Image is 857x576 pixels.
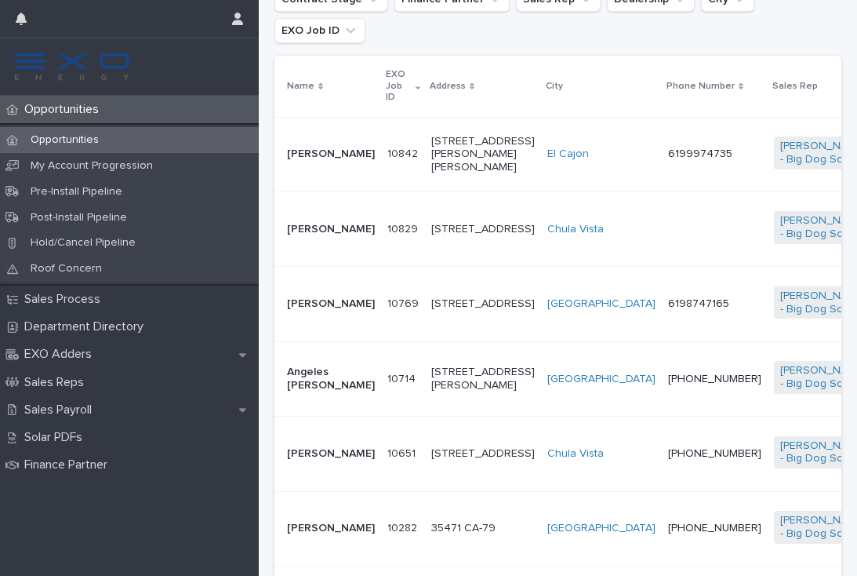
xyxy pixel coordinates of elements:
[18,430,95,445] p: Solar PDFs
[547,522,655,535] a: [GEOGRAPHIC_DATA]
[387,444,419,461] p: 10651
[668,298,729,309] a: 6198747165
[772,78,818,95] p: Sales Rep
[387,144,421,161] p: 10842
[18,458,120,472] p: Finance Partner
[18,319,156,334] p: Department Directory
[668,448,761,459] a: [PHONE_NUMBER]
[431,366,535,392] p: [STREET_ADDRESS][PERSON_NAME]
[18,102,111,117] p: Opportunities
[668,374,761,385] a: [PHONE_NUMBER]
[18,236,148,250] p: Hold/Cancel Pipeline
[387,370,419,386] p: 10714
[666,78,735,95] p: Phone Number
[287,78,314,95] p: Name
[387,220,421,236] p: 10829
[386,66,412,106] p: EXO Job ID
[431,522,535,535] p: 35471 CA-79
[430,78,466,95] p: Address
[431,297,535,311] p: [STREET_ADDRESS]
[668,523,761,534] a: [PHONE_NUMBER]
[547,148,589,161] a: El Cajon
[387,519,420,535] p: 10282
[547,297,655,311] a: [GEOGRAPHIC_DATA]
[547,223,604,236] a: Chula Vista
[18,347,104,362] p: EXO Adders
[18,159,165,173] p: My Account Progression
[287,522,375,535] p: [PERSON_NAME]
[18,375,96,390] p: Sales Reps
[18,292,113,307] p: Sales Process
[13,51,132,82] img: FKS5r6ZBThi8E5hshIGi
[287,297,375,311] p: [PERSON_NAME]
[547,447,604,461] a: Chula Vista
[18,185,135,199] p: Pre-Install Pipeline
[546,78,563,95] p: City
[431,447,535,461] p: [STREET_ADDRESS]
[287,223,375,236] p: [PERSON_NAME]
[547,373,655,386] a: [GEOGRAPHIC_DATA]
[287,366,375,392] p: Angeles [PERSON_NAME]
[431,223,535,236] p: [STREET_ADDRESS]
[431,135,535,174] p: [STREET_ADDRESS][PERSON_NAME][PERSON_NAME]
[18,403,104,417] p: Sales Payroll
[387,294,422,311] p: 10769
[287,447,375,461] p: [PERSON_NAME]
[18,211,140,224] p: Post-Install Pipeline
[287,148,375,161] p: [PERSON_NAME]
[274,18,365,43] button: EXO Job ID
[18,133,111,147] p: Opportunities
[18,262,114,275] p: Roof Concern
[668,148,732,159] a: 6199974735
